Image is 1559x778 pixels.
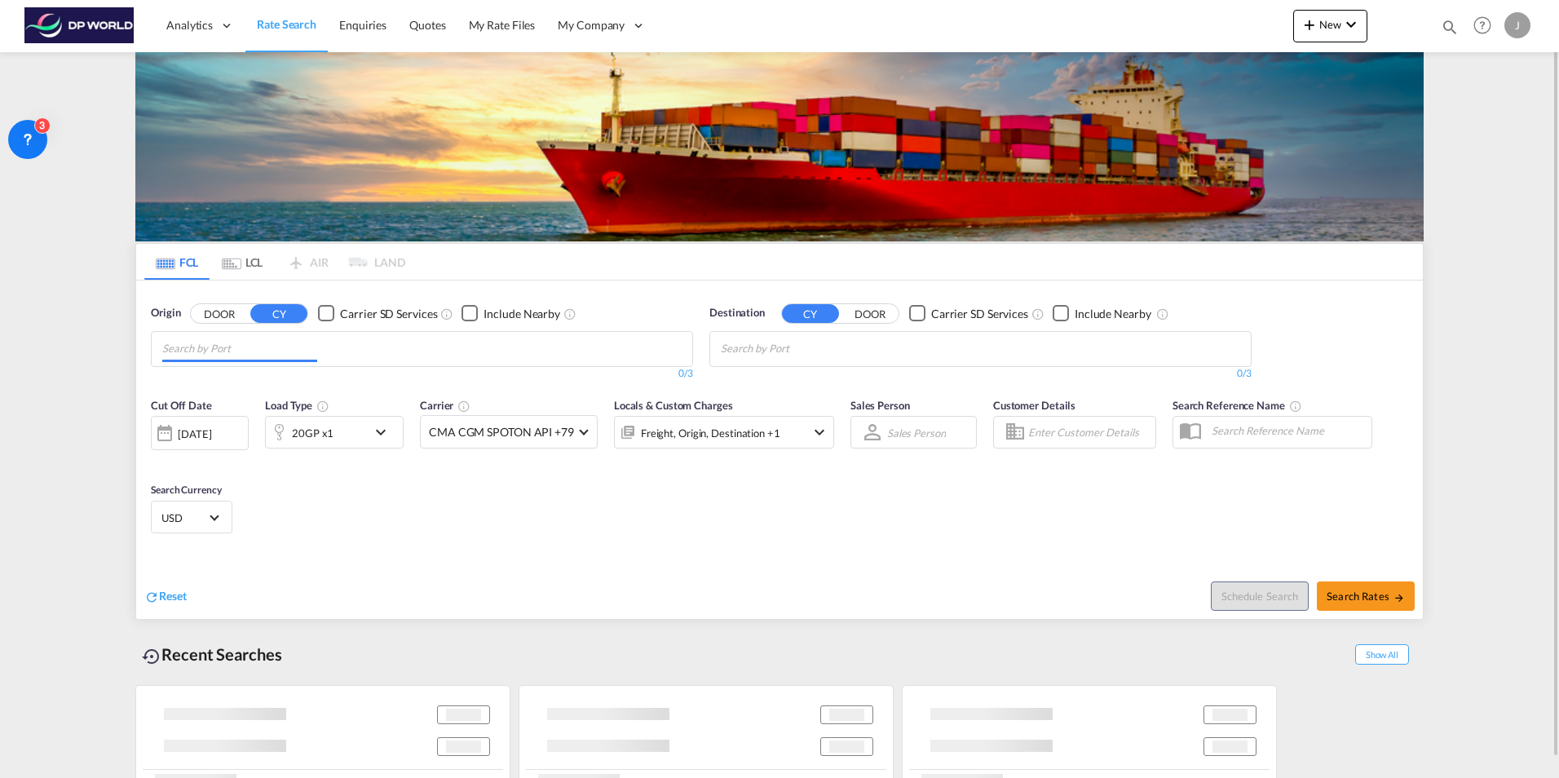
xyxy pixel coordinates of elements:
div: 20GP x1 [292,422,333,444]
md-icon: icon-chevron-down [810,422,829,442]
md-select: Sales Person [885,421,947,444]
div: [DATE] [151,416,249,450]
md-checkbox: Checkbox No Ink [318,305,437,322]
span: Sales Person [850,399,910,412]
md-icon: icon-magnify [1441,18,1459,36]
button: DOOR [191,304,248,323]
input: Chips input. [162,336,317,362]
img: LCL+%26+FCL+BACKGROUND.png [135,52,1424,241]
md-tab-item: FCL [144,244,210,280]
md-checkbox: Checkbox No Ink [1053,305,1151,322]
span: Search Rates [1327,590,1405,603]
md-icon: Unchecked: Ignores neighbouring ports when fetching rates.Checked : Includes neighbouring ports w... [1156,307,1169,320]
md-icon: icon-chevron-down [1341,15,1361,34]
md-icon: icon-information-outline [316,400,329,413]
div: Freight Origin Destination Factory Stuffing [641,422,780,444]
div: Recent Searches [135,636,289,673]
button: Search Ratesicon-arrow-right [1317,581,1415,611]
input: Enter Customer Details [1028,420,1150,444]
span: Locals & Custom Charges [614,399,733,412]
div: icon-magnify [1441,18,1459,42]
div: J [1504,12,1530,38]
span: CMA CGM SPOTON API +79 [429,424,574,440]
div: 20GP x1icon-chevron-down [265,416,404,449]
span: Quotes [409,18,445,32]
md-chips-wrap: Chips container with autocompletion. Enter the text area, type text to search, and then use the u... [160,332,324,362]
span: Customer Details [993,399,1075,412]
span: Cut Off Date [151,399,212,412]
span: My Rate Files [469,18,536,32]
span: Reset [159,589,187,603]
img: c08ca190194411f088ed0f3ba295208c.png [24,7,135,44]
md-tab-item: LCL [210,244,275,280]
button: icon-plus 400-fgNewicon-chevron-down [1293,10,1367,42]
md-select: Select Currency: $ USDUnited States Dollar [160,506,223,529]
div: Freight Origin Destination Factory Stuffingicon-chevron-down [614,416,834,449]
input: Search Reference Name [1203,418,1371,443]
md-checkbox: Checkbox No Ink [462,305,560,322]
md-icon: icon-plus 400-fg [1300,15,1319,34]
md-icon: Unchecked: Search for CY (Container Yard) services for all selected carriers.Checked : Search for... [1031,307,1044,320]
div: Include Nearby [1075,306,1151,322]
md-datepicker: Select [151,449,163,471]
span: Rate Search [257,17,316,31]
md-icon: icon-chevron-down [371,422,399,442]
button: CY [250,304,307,323]
div: Carrier SD Services [931,306,1028,322]
span: Search Reference Name [1173,399,1302,412]
md-icon: icon-backup-restore [142,647,161,666]
md-icon: Unchecked: Search for CY (Container Yard) services for all selected carriers.Checked : Search for... [440,307,453,320]
span: Origin [151,305,180,321]
button: Note: By default Schedule search will only considerorigin ports, destination ports and cut off da... [1211,581,1309,611]
span: Destination [709,305,765,321]
span: My Company [558,17,625,33]
span: New [1300,18,1361,31]
span: Load Type [265,399,329,412]
div: icon-refreshReset [144,588,187,606]
span: Show All [1355,644,1409,665]
span: Carrier [420,399,470,412]
div: Carrier SD Services [340,306,437,322]
span: Help [1468,11,1496,39]
md-checkbox: Checkbox No Ink [909,305,1028,322]
md-chips-wrap: Chips container with autocompletion. Enter the text area, type text to search, and then use the u... [718,332,882,362]
div: Help [1468,11,1504,41]
div: OriginDOOR CY Checkbox No InkUnchecked: Search for CY (Container Yard) services for all selected ... [136,281,1423,619]
div: 0/3 [151,367,693,381]
md-icon: icon-arrow-right [1393,592,1405,603]
div: [DATE] [178,427,211,441]
md-icon: The selected Trucker/Carrierwill be displayed in the rate results If the rates are from another f... [457,400,470,413]
md-icon: Unchecked: Ignores neighbouring ports when fetching rates.Checked : Includes neighbouring ports w... [563,307,576,320]
span: Search Currency [151,484,222,496]
span: USD [161,511,207,525]
md-pagination-wrapper: Use the left and right arrow keys to navigate between tabs [144,244,405,280]
span: Analytics [166,17,213,33]
span: Enquiries [339,18,386,32]
md-icon: icon-refresh [144,590,159,604]
button: CY [782,304,839,323]
button: DOOR [841,304,899,323]
div: Include Nearby [484,306,560,322]
md-icon: Your search will be saved by the below given name [1289,400,1302,413]
input: Chips input. [721,336,876,362]
div: 0/3 [709,367,1252,381]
